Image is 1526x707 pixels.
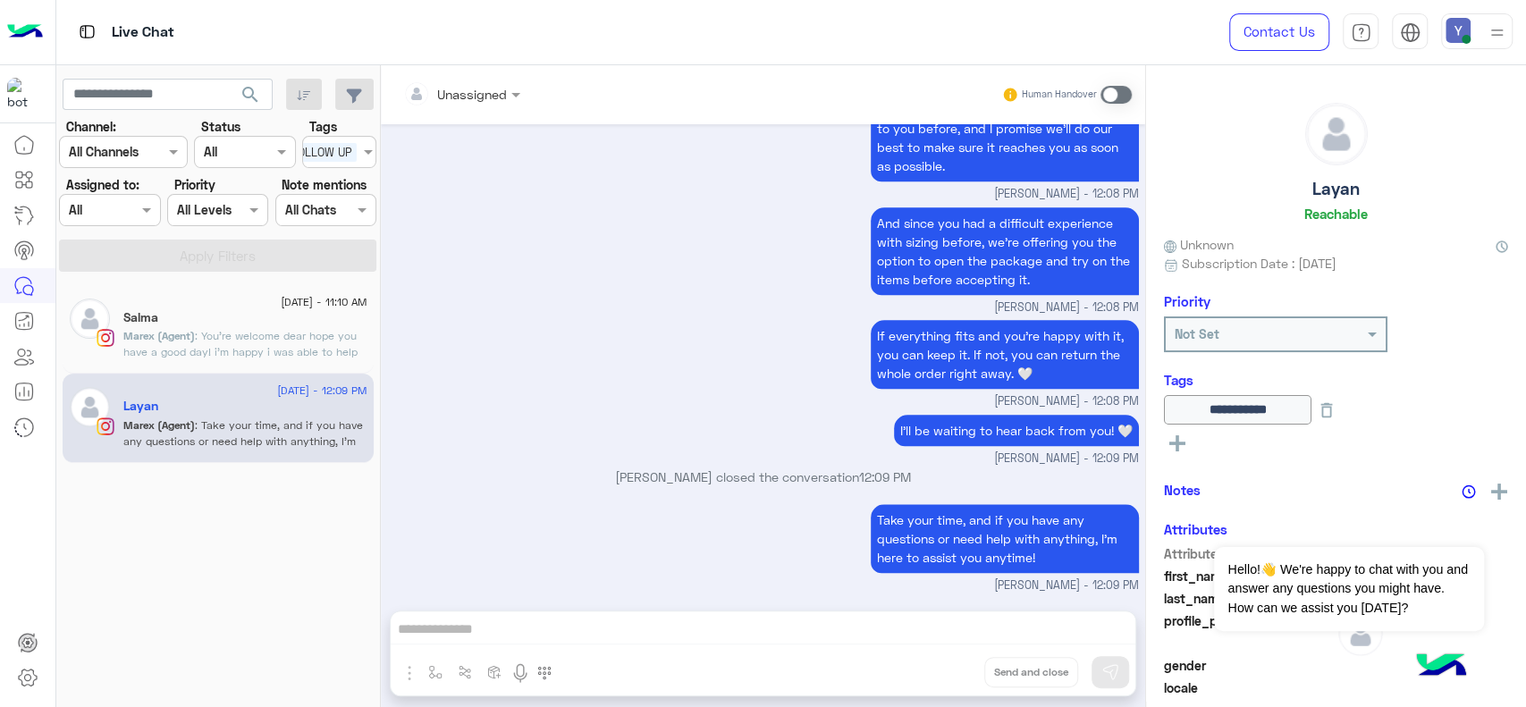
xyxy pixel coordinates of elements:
span: null [1338,656,1509,675]
label: Status [201,117,240,136]
span: [PERSON_NAME] - 12:08 PM [994,299,1139,316]
span: Hello!👋 We're happy to chat with you and answer any questions you might have. How can we assist y... [1214,547,1483,631]
button: Apply Filters [59,240,376,272]
span: gender [1164,656,1335,675]
h6: Reachable [1304,206,1368,222]
p: 26/8/2025, 12:08 PM [871,75,1139,181]
h5: Layan [1312,179,1360,199]
img: tab [1400,22,1421,43]
span: [PERSON_NAME] - 12:08 PM [994,393,1139,410]
span: null [1338,678,1509,697]
span: last_name [1164,589,1335,608]
img: tab [76,21,98,43]
span: search [240,84,261,105]
img: defaultAdmin.png [1338,611,1383,656]
img: tab [1351,22,1371,43]
p: 26/8/2025, 12:09 PM [871,504,1139,573]
span: Attribute Name [1164,544,1335,563]
img: defaultAdmin.png [70,299,110,339]
span: [PERSON_NAME] - 12:08 PM [994,186,1139,203]
label: Channel: [66,117,116,136]
small: Human Handover [1022,88,1097,102]
span: Take your time, and if you have any questions or need help with anything, I’m here to assist you ... [123,418,363,464]
a: tab [1343,13,1378,51]
img: notes [1462,484,1476,499]
img: defaultAdmin.png [1306,104,1367,164]
span: [DATE] - 11:10 AM [281,294,367,310]
button: search [229,79,273,117]
span: locale [1164,678,1335,697]
img: Instagram [97,417,114,435]
p: [PERSON_NAME] closed the conversation [388,467,1139,486]
span: Marex (Agent) [123,329,195,342]
img: profile [1486,21,1508,44]
p: 26/8/2025, 12:09 PM [894,415,1139,446]
img: defaultAdmin.png [70,387,110,427]
label: Priority [174,175,215,194]
h5: Layan [123,399,158,414]
p: Live Chat [112,21,174,45]
span: [PERSON_NAME] - 12:09 PM [994,450,1139,467]
span: Marex (Agent) [123,418,195,432]
button: Send and close [984,657,1078,687]
span: first_name [1164,567,1335,585]
span: X FOLLOW UP [276,143,357,162]
img: 317874714732967 [7,78,39,110]
img: add [1491,484,1507,500]
label: Note mentions [282,175,367,194]
h6: Notes [1164,482,1201,498]
span: Unknown [1164,235,1234,254]
img: userImage [1446,18,1471,43]
h6: Tags [1164,372,1508,388]
span: [DATE] - 12:09 PM [277,383,367,399]
p: 26/8/2025, 12:08 PM [871,207,1139,295]
span: Subscription Date : [DATE] [1182,254,1336,273]
img: Instagram [97,329,114,347]
span: profile_pic [1164,611,1335,652]
span: 12:09 PM [859,469,911,484]
img: Logo [7,13,43,51]
label: Tags [309,117,337,136]
img: hulul-logo.png [1410,635,1472,698]
h6: Priority [1164,293,1210,309]
p: 26/8/2025, 12:08 PM [871,320,1139,389]
span: You're welcome dear hope you have a good day! i'm happy i was able to help 🤍 [123,329,358,375]
label: Assigned to: [66,175,139,194]
h6: Attributes [1164,521,1227,537]
a: Contact Us [1229,13,1329,51]
span: [PERSON_NAME] - 12:09 PM [994,577,1139,594]
h5: Salma [123,310,158,325]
